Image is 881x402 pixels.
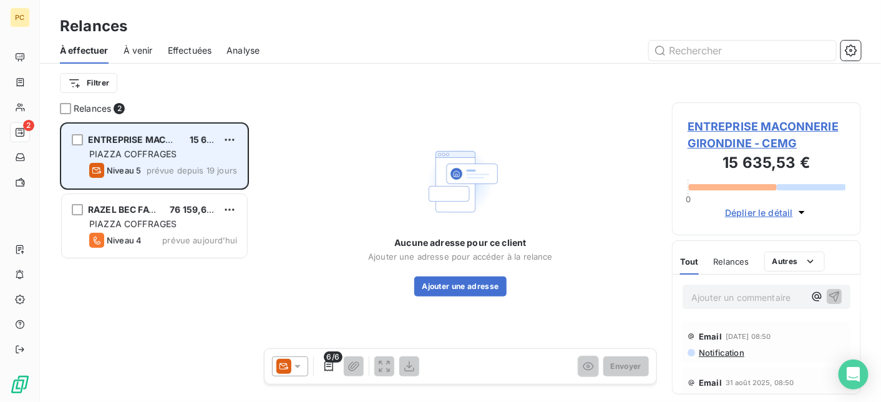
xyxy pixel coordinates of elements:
span: 0 [686,194,691,204]
button: Filtrer [60,73,117,93]
span: prévue depuis 19 jours [147,165,237,175]
span: Relances [714,257,749,267]
span: 2 [23,120,34,131]
div: grid [60,122,249,402]
span: Effectuées [168,44,212,57]
span: prévue aujourd’hui [162,235,237,245]
span: Niveau 5 [107,165,141,175]
span: Niveau 4 [107,235,142,245]
span: À venir [124,44,153,57]
span: Aucune adresse pour ce client [394,237,526,249]
span: À effectuer [60,44,109,57]
span: PIAZZA COFFRAGES [89,218,177,229]
span: Email [699,331,722,341]
span: 31 août 2025, 08:50 [726,379,794,386]
span: ENTREPRISE MACONNERIE GIRONDINE - CEMG [688,118,845,152]
img: Logo LeanPay [10,375,30,395]
span: Relances [74,102,111,115]
span: 15 635,53 € [190,134,241,145]
span: Ajouter une adresse pour accéder à la relance [368,252,553,262]
span: 2 [114,103,125,114]
img: Empty state [421,142,500,222]
button: Envoyer [603,356,649,376]
div: PC [10,7,30,27]
span: Email [699,378,722,388]
h3: Relances [60,15,127,37]
div: Open Intercom Messenger [839,360,869,390]
span: Tout [680,257,699,267]
span: [DATE] 08:50 [726,333,771,340]
button: Déplier le détail [721,205,812,220]
button: Autres [764,252,825,272]
span: Notification [698,348,744,358]
span: 6/6 [324,351,343,363]
span: PIAZZA COFFRAGES [89,149,177,159]
button: Ajouter une adresse [414,277,506,297]
span: Analyse [226,44,260,57]
span: RAZEL BEC FAYAT [88,204,165,215]
h3: 15 635,53 € [688,152,845,177]
span: ENTREPRISE MACONNERIE GIRONDINE [88,134,259,145]
span: Déplier le détail [725,206,793,219]
span: 76 159,66 € [170,204,221,215]
input: Rechercher [649,41,836,61]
